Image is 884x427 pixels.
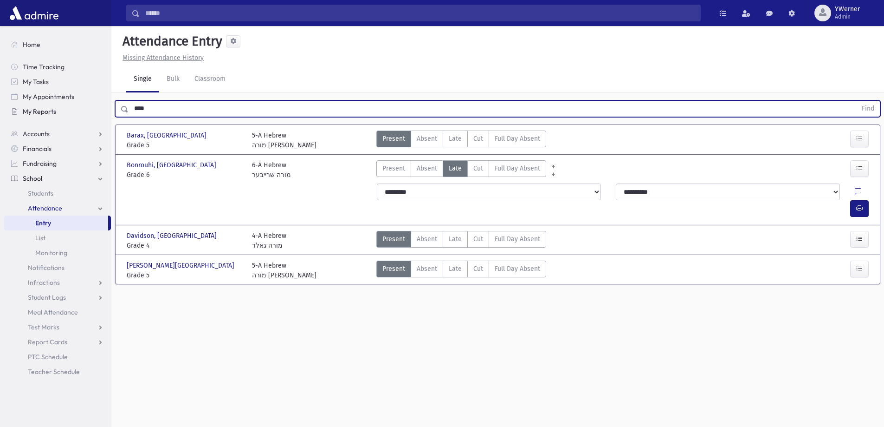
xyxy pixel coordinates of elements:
[4,104,111,119] a: My Reports
[28,293,66,302] span: Student Logs
[473,134,483,144] span: Cut
[23,92,74,101] span: My Appointments
[4,216,108,230] a: Entry
[382,234,405,244] span: Present
[28,263,65,272] span: Notifications
[473,234,483,244] span: Cut
[417,164,437,173] span: Absent
[449,134,462,144] span: Late
[127,131,208,140] span: Barax, [GEOGRAPHIC_DATA]
[28,308,78,316] span: Meal Attendance
[23,130,50,138] span: Accounts
[449,234,462,244] span: Late
[119,33,222,49] h5: Attendance Entry
[23,40,40,49] span: Home
[252,231,286,250] div: 4-A Hebrew מורה גאלד
[23,63,65,71] span: Time Tracking
[4,186,111,201] a: Students
[123,54,204,62] u: Missing Attendance History
[23,145,52,153] span: Financials
[127,241,243,250] span: Grade 4
[126,66,159,92] a: Single
[856,101,880,117] button: Find
[28,204,62,212] span: Attendance
[28,368,80,376] span: Teacher Schedule
[35,219,51,227] span: Entry
[23,107,56,116] span: My Reports
[4,74,111,89] a: My Tasks
[376,261,546,280] div: AttTypes
[28,353,68,361] span: PTC Schedule
[382,264,405,274] span: Present
[473,164,483,173] span: Cut
[187,66,233,92] a: Classroom
[835,6,860,13] span: YWerner
[4,230,111,245] a: List
[127,231,219,241] span: Davidson, [GEOGRAPHIC_DATA]
[127,140,243,150] span: Grade 5
[495,234,540,244] span: Full Day Absent
[382,134,405,144] span: Present
[4,260,111,275] a: Notifications
[382,164,405,173] span: Present
[23,159,57,168] span: Fundraising
[4,37,111,52] a: Home
[252,131,316,150] div: 5-A Hebrew מורה [PERSON_NAME]
[376,131,546,150] div: AttTypes
[417,134,437,144] span: Absent
[28,338,67,346] span: Report Cards
[4,156,111,171] a: Fundraising
[4,305,111,320] a: Meal Attendance
[4,320,111,335] a: Test Marks
[7,4,61,22] img: AdmirePro
[35,234,45,242] span: List
[127,160,218,170] span: Bonrouhi, [GEOGRAPHIC_DATA]
[449,264,462,274] span: Late
[4,275,111,290] a: Infractions
[4,201,111,216] a: Attendance
[35,249,67,257] span: Monitoring
[4,364,111,379] a: Teacher Schedule
[252,261,316,280] div: 5-A Hebrew מורה [PERSON_NAME]
[119,54,204,62] a: Missing Attendance History
[28,278,60,287] span: Infractions
[4,141,111,156] a: Financials
[4,349,111,364] a: PTC Schedule
[376,160,546,180] div: AttTypes
[417,234,437,244] span: Absent
[449,164,462,173] span: Late
[4,59,111,74] a: Time Tracking
[127,261,236,270] span: [PERSON_NAME][GEOGRAPHIC_DATA]
[495,164,540,173] span: Full Day Absent
[127,270,243,280] span: Grade 5
[28,323,59,331] span: Test Marks
[28,189,53,197] span: Students
[473,264,483,274] span: Cut
[835,13,860,20] span: Admin
[4,245,111,260] a: Monitoring
[4,171,111,186] a: School
[495,134,540,144] span: Full Day Absent
[23,174,42,183] span: School
[127,170,243,180] span: Grade 6
[4,126,111,141] a: Accounts
[376,231,546,250] div: AttTypes
[23,78,49,86] span: My Tasks
[417,264,437,274] span: Absent
[140,5,700,21] input: Search
[4,335,111,349] a: Report Cards
[252,160,291,180] div: 6-A Hebrew מורה שרייבער
[4,89,111,104] a: My Appointments
[4,290,111,305] a: Student Logs
[159,66,187,92] a: Bulk
[495,264,540,274] span: Full Day Absent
